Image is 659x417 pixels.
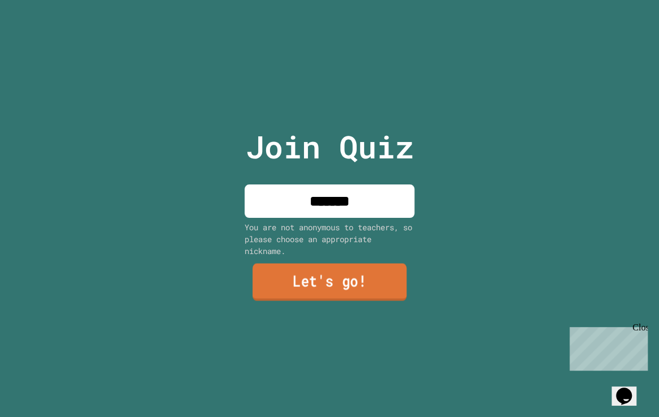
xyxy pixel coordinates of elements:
[246,123,414,170] p: Join Quiz
[245,221,414,257] div: You are not anonymous to teachers, so please choose an appropriate nickname.
[253,264,406,301] a: Let's go!
[5,5,78,72] div: Chat with us now!Close
[611,372,648,406] iframe: chat widget
[565,323,648,371] iframe: chat widget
